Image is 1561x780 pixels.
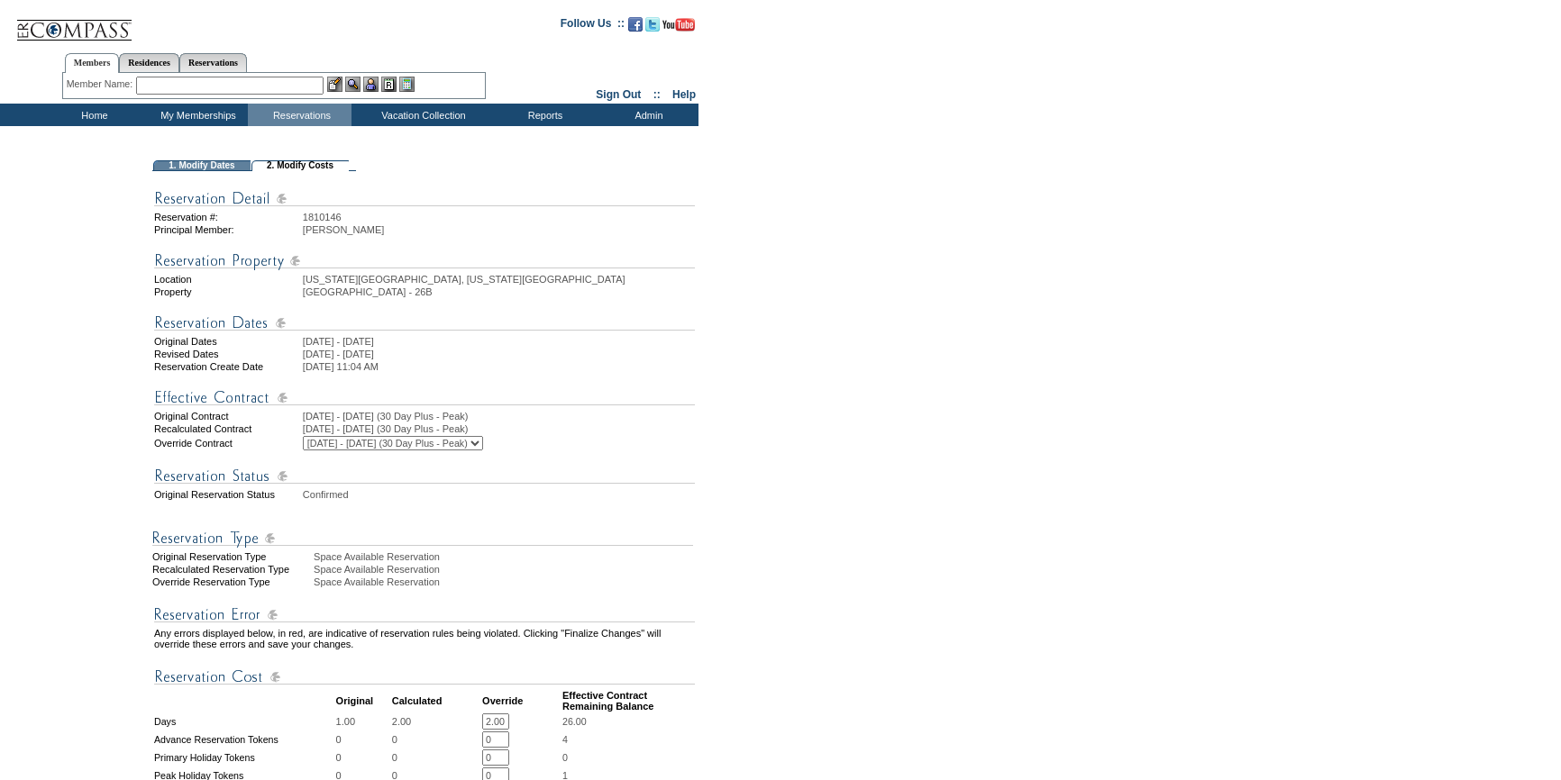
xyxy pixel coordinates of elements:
[152,576,312,587] div: Override Reservation Type
[303,224,695,235] td: [PERSON_NAME]
[154,336,301,347] td: Original Dates
[314,564,697,575] div: Space Available Reservation
[65,53,120,73] a: Members
[336,749,390,766] td: 0
[392,731,480,748] td: 0
[303,212,695,222] td: 1810146
[653,88,661,101] span: ::
[153,160,251,171] td: 1. Modify Dates
[303,489,695,500] td: Confirmed
[154,249,695,272] img: Reservation Property
[154,603,695,626] img: Reservation Errors
[491,104,595,126] td: Reports
[154,187,695,210] img: Reservation Detail
[119,53,179,72] a: Residences
[345,77,361,92] img: View
[662,23,695,33] a: Subscribe to our YouTube Channel
[154,423,301,434] td: Recalculated Contract
[381,77,397,92] img: Reservations
[314,576,697,587] div: Space Available Reservation
[327,77,342,92] img: b_edit.gif
[303,274,695,285] td: [US_STATE][GEOGRAPHIC_DATA], [US_STATE][GEOGRAPHIC_DATA]
[154,212,301,222] td: Reservation #:
[179,53,247,72] a: Reservations
[154,436,301,450] td: Override Contract
[392,713,480,730] td: 2.00
[314,551,697,562] div: Space Available Reservation
[336,690,390,712] td: Original
[628,23,643,33] a: Become our fan on Facebook
[154,274,301,285] td: Location
[41,104,144,126] td: Home
[645,23,660,33] a: Follow us on Twitter
[154,349,301,359] td: Revised Dates
[662,18,695,32] img: Subscribe to our YouTube Channel
[154,312,695,334] img: Reservation Dates
[154,386,695,409] img: Effective Contract
[392,690,480,712] td: Calculated
[154,224,301,235] td: Principal Member:
[482,690,561,712] td: Override
[154,411,301,422] td: Original Contract
[154,749,334,766] td: Primary Holiday Tokens
[303,423,695,434] td: [DATE] - [DATE] (30 Day Plus - Peak)
[154,666,695,688] img: Reservation Cost
[303,336,695,347] td: [DATE] - [DATE]
[363,77,379,92] img: Impersonate
[628,17,643,32] img: Become our fan on Facebook
[67,77,136,92] div: Member Name:
[303,286,695,297] td: [GEOGRAPHIC_DATA] - 26B
[672,88,696,101] a: Help
[399,77,415,92] img: b_calculator.gif
[562,716,587,727] span: 26.00
[596,88,641,101] a: Sign Out
[251,160,349,171] td: 2. Modify Costs
[154,286,301,297] td: Property
[562,752,568,763] span: 0
[336,731,390,748] td: 0
[15,5,132,41] img: Compass Home
[303,411,695,422] td: [DATE] - [DATE] (30 Day Plus - Peak)
[248,104,351,126] td: Reservations
[351,104,491,126] td: Vacation Collection
[303,361,695,372] td: [DATE] 11:04 AM
[154,731,334,748] td: Advance Reservation Tokens
[562,690,695,712] td: Effective Contract Remaining Balance
[152,564,312,575] div: Recalculated Reservation Type
[152,527,693,549] img: Reservation Type
[562,734,568,745] span: 4
[154,465,695,487] img: Reservation Status
[154,489,301,500] td: Original Reservation Status
[561,15,625,37] td: Follow Us ::
[303,349,695,359] td: [DATE] - [DATE]
[154,628,695,649] td: Any errors displayed below, in red, are indicative of reservation rules being violated. Clicking ...
[392,749,480,766] td: 0
[645,17,660,32] img: Follow us on Twitter
[154,713,334,730] td: Days
[144,104,248,126] td: My Memberships
[336,713,390,730] td: 1.00
[152,551,312,562] div: Original Reservation Type
[154,361,301,372] td: Reservation Create Date
[595,104,698,126] td: Admin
